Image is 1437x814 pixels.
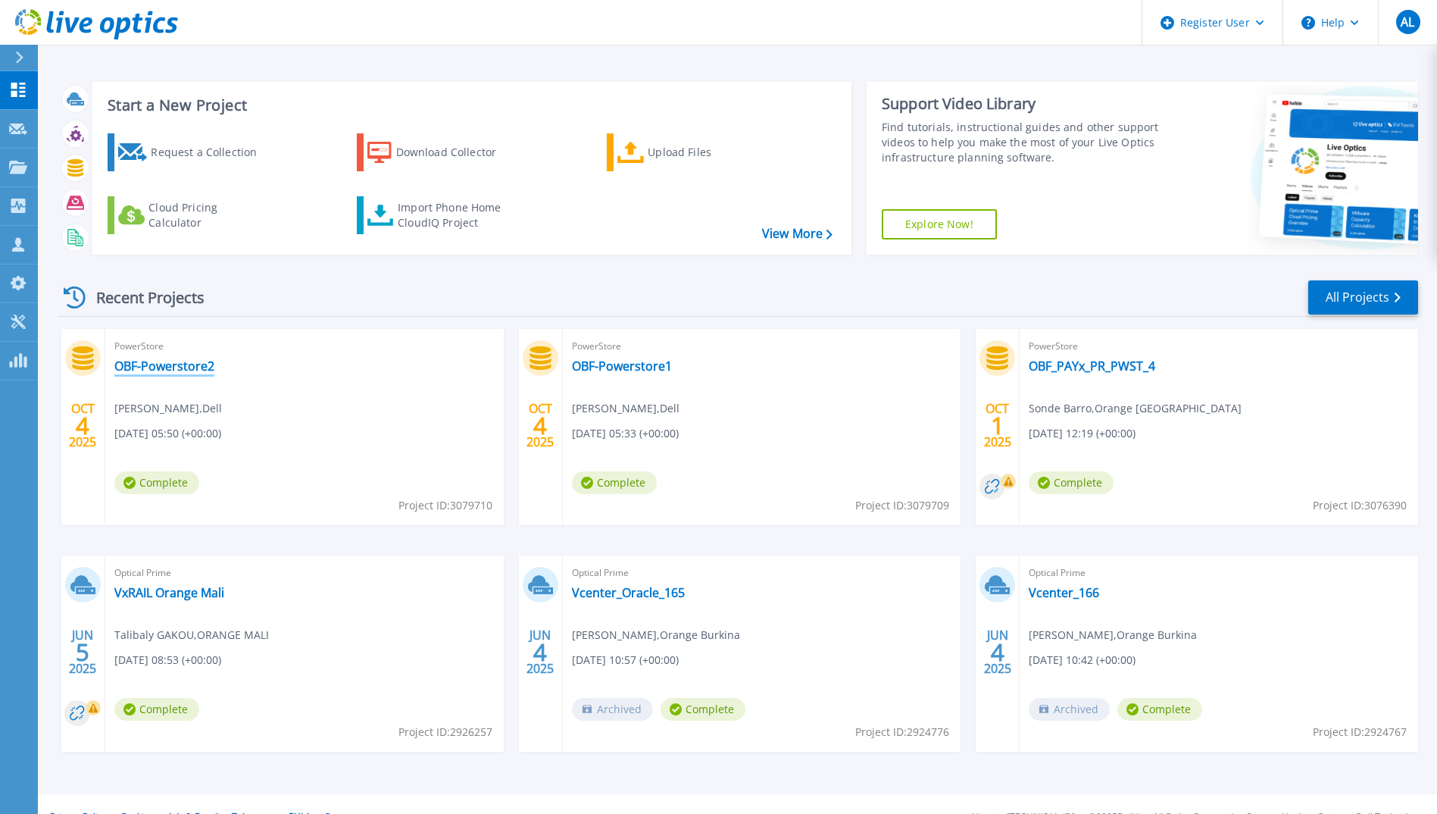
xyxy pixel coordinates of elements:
[526,625,554,680] div: JUN 2025
[572,627,740,643] span: [PERSON_NAME] , Orange Burkina
[148,200,270,230] div: Cloud Pricing Calculator
[1029,652,1136,668] span: [DATE] 10:42 (+00:00)
[855,497,949,514] span: Project ID: 3079709
[983,398,1012,453] div: OCT 2025
[648,137,769,167] div: Upload Files
[607,133,776,171] a: Upload Files
[1313,724,1407,740] span: Project ID: 2924767
[398,724,492,740] span: Project ID: 2926257
[1029,627,1197,643] span: [PERSON_NAME] , Orange Burkina
[114,565,495,581] span: Optical Prime
[533,419,547,432] span: 4
[882,94,1163,114] div: Support Video Library
[572,358,672,374] a: OBF-Powerstore1
[76,419,89,432] span: 4
[661,698,745,721] span: Complete
[58,279,225,316] div: Recent Projects
[114,358,214,374] a: OBF-Powerstore2
[68,398,97,453] div: OCT 2025
[526,398,554,453] div: OCT 2025
[1313,497,1407,514] span: Project ID: 3076390
[991,646,1004,659] span: 4
[572,698,653,721] span: Archived
[114,585,224,600] a: VxRAIL Orange Mali
[983,625,1012,680] div: JUN 2025
[572,471,657,494] span: Complete
[108,196,276,234] a: Cloud Pricing Calculator
[572,652,679,668] span: [DATE] 10:57 (+00:00)
[114,471,199,494] span: Complete
[114,338,495,355] span: PowerStore
[114,400,222,417] span: [PERSON_NAME] , Dell
[572,585,685,600] a: Vcenter_Oracle_165
[1308,280,1418,315] a: All Projects
[1029,358,1155,374] a: OBF_PAYx_PR_PWST_4
[1029,400,1242,417] span: Sonde Barro , Orange [GEOGRAPHIC_DATA]
[762,227,833,241] a: View More
[114,425,221,442] span: [DATE] 05:50 (+00:00)
[357,133,526,171] a: Download Collector
[572,338,952,355] span: PowerStore
[68,625,97,680] div: JUN 2025
[882,209,997,240] a: Explore Now!
[1029,565,1409,581] span: Optical Prime
[114,698,199,721] span: Complete
[398,497,492,514] span: Project ID: 3079710
[1029,471,1114,494] span: Complete
[533,646,547,659] span: 4
[1117,698,1202,721] span: Complete
[114,652,221,668] span: [DATE] 08:53 (+00:00)
[108,97,832,114] h3: Start a New Project
[1029,585,1099,600] a: Vcenter_166
[1029,425,1136,442] span: [DATE] 12:19 (+00:00)
[151,137,272,167] div: Request a Collection
[1029,338,1409,355] span: PowerStore
[572,400,679,417] span: [PERSON_NAME] , Dell
[855,724,949,740] span: Project ID: 2924776
[114,627,269,643] span: Talibaly GAKOU , ORANGE MALI
[1401,16,1414,28] span: AL
[572,425,679,442] span: [DATE] 05:33 (+00:00)
[396,137,517,167] div: Download Collector
[108,133,276,171] a: Request a Collection
[572,565,952,581] span: Optical Prime
[398,200,516,230] div: Import Phone Home CloudIQ Project
[882,120,1163,165] div: Find tutorials, instructional guides and other support videos to help you make the most of your L...
[1029,698,1110,721] span: Archived
[76,646,89,659] span: 5
[991,419,1004,432] span: 1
